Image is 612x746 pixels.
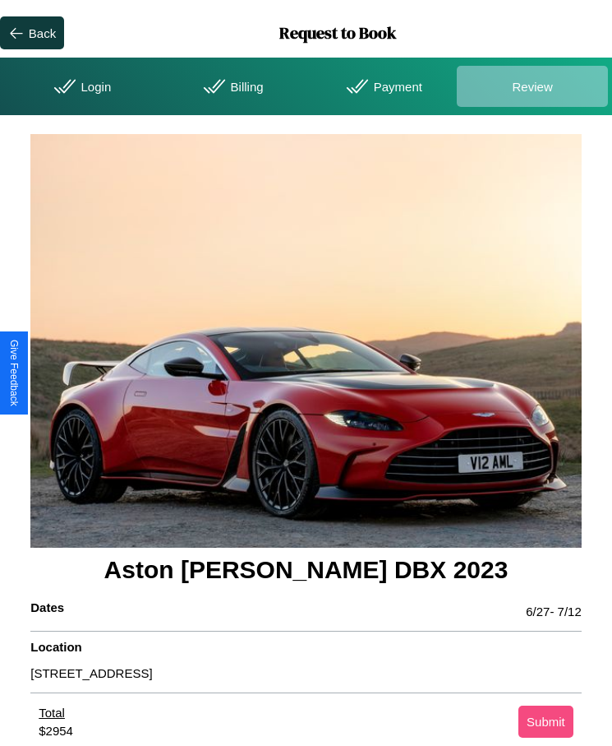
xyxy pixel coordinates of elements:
h4: Location [30,640,582,662]
p: [STREET_ADDRESS] [30,662,582,684]
h4: Dates [30,600,64,623]
img: car [30,134,582,548]
p: 6 / 27 - 7 / 12 [526,600,582,623]
div: $ 2954 [39,724,73,738]
div: Total [39,706,73,724]
div: Login [4,66,155,107]
div: Back [29,26,56,40]
div: Payment [306,66,458,107]
h3: Aston [PERSON_NAME] DBX 2023 [30,548,582,592]
h1: Request to Book [64,21,612,44]
div: Billing [155,66,306,107]
button: Submit [518,706,573,738]
div: Review [457,66,608,107]
div: Give Feedback [8,340,20,406]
